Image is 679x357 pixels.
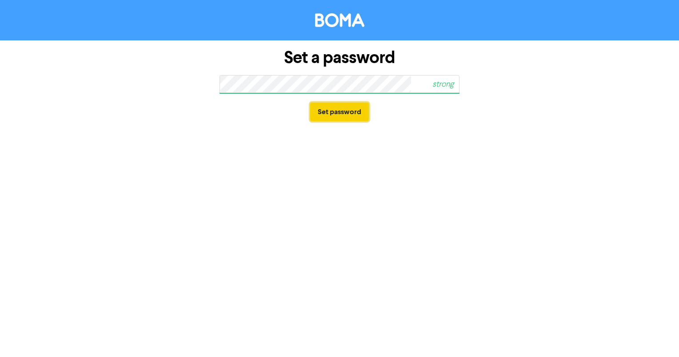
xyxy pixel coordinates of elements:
h1: Set a password [220,48,459,68]
img: BOMA Logo [315,13,364,27]
span: strong [387,74,459,95]
iframe: Chat Widget [635,314,679,357]
button: Set password [310,103,369,121]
